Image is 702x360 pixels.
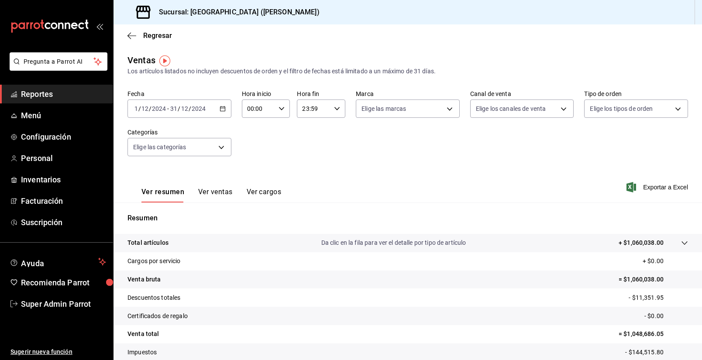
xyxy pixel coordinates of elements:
span: - [167,105,169,112]
input: ---- [151,105,166,112]
p: Resumen [127,213,688,223]
span: / [149,105,151,112]
span: Elige los tipos de orden [590,104,653,113]
label: Marca [356,91,460,97]
p: = $1,060,038.00 [619,275,688,284]
label: Canal de venta [470,91,574,97]
button: Regresar [127,31,172,40]
p: Certificados de regalo [127,312,188,321]
button: Pregunta a Parrot AI [10,52,107,71]
span: Configuración [21,131,106,143]
h3: Sucursal: [GEOGRAPHIC_DATA] ([PERSON_NAME]) [152,7,320,17]
span: / [189,105,191,112]
p: - $0.00 [644,312,688,321]
span: Recomienda Parrot [21,277,106,288]
span: Elige los canales de venta [476,104,546,113]
button: Ver ventas [198,188,233,202]
span: Inventarios [21,174,106,185]
input: -- [170,105,178,112]
span: Ayuda [21,257,95,267]
label: Tipo de orden [584,91,688,97]
p: = $1,048,686.05 [619,329,688,339]
p: - $11,351.95 [629,293,688,302]
div: Los artículos listados no incluyen descuentos de orden y el filtro de fechas está limitado a un m... [127,67,688,76]
button: Exportar a Excel [628,182,688,192]
img: Tooltip marker [159,55,170,66]
span: Elige las marcas [361,104,406,113]
input: -- [181,105,189,112]
p: + $1,060,038.00 [619,238,664,247]
label: Hora fin [297,91,345,97]
div: Ventas [127,54,155,67]
p: Impuestos [127,348,157,357]
span: Reportes [21,88,106,100]
p: - $144,515.80 [625,348,688,357]
input: -- [134,105,138,112]
span: Super Admin Parrot [21,298,106,310]
div: navigation tabs [141,188,281,202]
span: Personal [21,152,106,164]
span: Sugerir nueva función [10,347,106,357]
label: Hora inicio [242,91,290,97]
p: Da clic en la fila para ver el detalle por tipo de artículo [321,238,466,247]
p: Total artículos [127,238,169,247]
p: Venta total [127,329,159,339]
button: Ver resumen [141,188,184,202]
input: ---- [191,105,206,112]
span: Suscripción [21,216,106,228]
span: Menú [21,110,106,121]
a: Pregunta a Parrot AI [6,63,107,72]
label: Fecha [127,91,231,97]
span: / [178,105,180,112]
span: / [138,105,141,112]
p: + $0.00 [643,257,688,266]
span: Pregunta a Parrot AI [24,57,94,66]
span: Regresar [143,31,172,40]
label: Categorías [127,129,231,135]
p: Cargos por servicio [127,257,181,266]
button: open_drawer_menu [96,23,103,30]
p: Venta bruta [127,275,161,284]
p: Descuentos totales [127,293,180,302]
span: Elige las categorías [133,143,186,151]
button: Ver cargos [247,188,282,202]
input: -- [141,105,149,112]
span: Facturación [21,195,106,207]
